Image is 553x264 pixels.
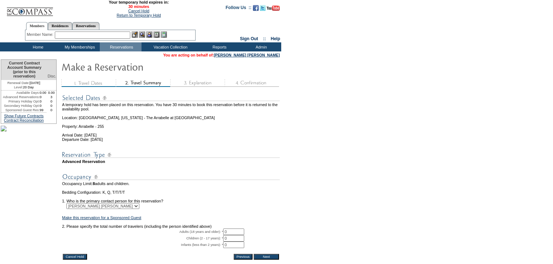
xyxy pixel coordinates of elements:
[46,104,56,108] td: 0
[61,79,116,87] img: step1_state3.gif
[26,22,48,30] a: Members
[271,36,280,41] a: Help
[62,172,280,181] img: subTtlOccupancy.gif
[40,91,46,95] td: 0.00
[198,42,239,51] td: Reports
[93,181,95,186] span: 8
[225,79,279,87] img: step4_state1.gif
[260,7,266,12] a: Follow us on Twitter
[161,32,167,38] img: b_calculator.gif
[40,104,46,108] td: 0
[62,102,280,111] td: A temporary hold has been placed on this reservation. You have 30 minutes to book this reservatio...
[263,36,266,41] span: ::
[260,5,266,11] img: Follow us on Twitter
[57,4,220,9] span: 30 minutes
[170,79,225,87] img: step3_state1.gif
[40,108,46,112] td: 99
[1,95,40,99] td: Advanced Reservations:
[62,215,141,220] a: Make this reservation for a Sponsored Guest
[27,32,55,38] div: Member Name:
[16,42,58,51] td: Home
[116,79,170,87] img: step2_state2.gif
[62,235,223,242] td: Children (2 - 17 years): *
[62,159,280,164] td: Advanced Reservation
[48,22,72,30] a: Residences
[234,254,253,260] input: Previous
[46,95,56,99] td: 3
[62,120,280,129] td: Property: Arrabelle - 255
[46,99,56,104] td: 0
[1,85,46,91] td: 20 Day
[1,108,40,112] td: Sponsored Guest Res:
[40,99,46,104] td: 0
[1,126,7,131] img: Shot-41-050.jpg
[62,150,280,159] img: subTtlResType.gif
[253,5,259,11] img: Become our fan on Facebook
[46,91,56,95] td: 0.00
[1,99,40,104] td: Primary Holiday Opt:
[240,36,258,41] a: Sign Out
[62,242,223,248] td: Infants (less than 2 years): *
[117,13,161,17] a: Return to Temporary Hold
[72,22,99,30] a: Reservations
[253,7,259,12] a: Become our fan on Facebook
[62,194,280,203] td: 1. Who is the primary contact person for this reservation?
[62,224,280,229] td: 2. Please specify the total number of travelers (including the person identified above)
[63,254,87,260] input: Cancel Hold
[6,1,53,16] img: Compass Home
[4,118,44,122] a: Contract Reconciliation
[62,229,223,235] td: Adults (18 years and older): *
[267,5,280,11] img: Subscribe to our YouTube Channel
[146,32,152,38] img: Impersonate
[62,181,280,186] td: Occupancy Limit: adults and children.
[214,53,280,57] a: [PERSON_NAME] [PERSON_NAME]
[128,9,149,13] a: Cancel Hold
[62,93,280,102] img: subTtlSelectedDates.gif
[1,80,46,85] td: [DATE]
[1,60,46,80] td: Current Contract Account Summary (prior to this reservation)
[163,53,280,57] span: You are acting on behalf of:
[142,42,198,51] td: Vacation Collection
[254,254,279,260] input: Next
[48,74,56,78] span: Disc.
[132,32,138,38] img: b_edit.gif
[14,85,23,89] span: Level:
[62,111,280,120] td: Location: [GEOGRAPHIC_DATA], [US_STATE] - The Arrabelle at [GEOGRAPHIC_DATA]
[139,32,145,38] img: View
[153,32,160,38] img: Reservations
[62,137,280,142] td: Departure Date: [DATE]
[7,81,29,85] span: Renewal Date:
[226,4,251,13] td: Follow Us ::
[100,42,142,51] td: Reservations
[1,104,40,108] td: Secondary Holiday Opt:
[62,190,280,194] td: Bedding Configuration: K, Q, T/T/T/T
[239,42,281,51] td: Admin
[40,95,46,99] td: 0
[4,114,44,118] a: Show Future Contracts
[1,91,40,95] td: Available Days:
[46,108,56,112] td: 0
[58,42,100,51] td: My Memberships
[267,7,280,12] a: Subscribe to our YouTube Channel
[61,59,206,74] img: Make Reservation
[62,129,280,137] td: Arrival Date: [DATE]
